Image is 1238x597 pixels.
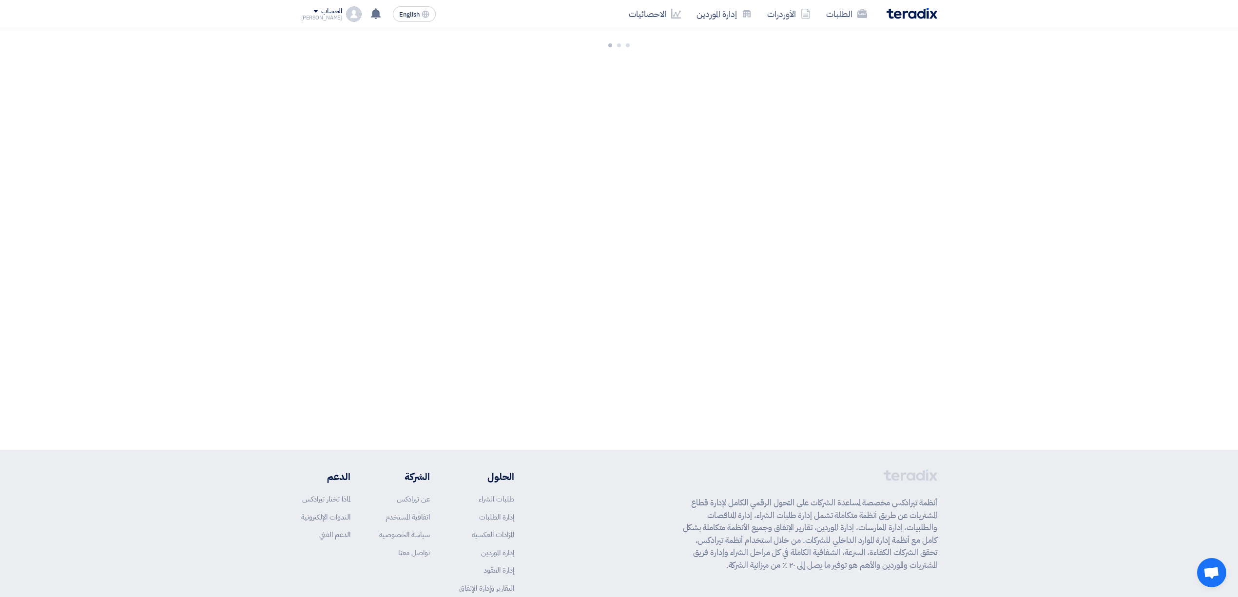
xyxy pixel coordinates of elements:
[1197,558,1226,587] div: Open chat
[301,469,350,484] li: الدعم
[379,469,430,484] li: الشركة
[479,512,514,522] a: إدارة الطلبات
[887,8,937,19] img: Teradix logo
[484,565,514,576] a: إدارة العقود
[397,494,430,504] a: عن تيرادكس
[386,512,430,522] a: اتفاقية المستخدم
[459,583,514,594] a: التقارير وإدارة الإنفاق
[481,547,514,558] a: إدارة الموردين
[346,6,362,22] img: profile_test.png
[379,529,430,540] a: سياسة الخصوصية
[398,547,430,558] a: تواصل معنا
[479,494,514,504] a: طلبات الشراء
[472,529,514,540] a: المزادات العكسية
[301,15,343,20] div: [PERSON_NAME]
[301,512,350,522] a: الندوات الإلكترونية
[302,494,350,504] a: لماذا تختار تيرادكس
[399,11,420,18] span: English
[319,529,350,540] a: الدعم الفني
[759,2,818,25] a: الأوردرات
[689,2,759,25] a: إدارة الموردين
[393,6,436,22] button: English
[621,2,689,25] a: الاحصائيات
[818,2,875,25] a: الطلبات
[683,497,937,571] p: أنظمة تيرادكس مخصصة لمساعدة الشركات على التحول الرقمي الكامل لإدارة قطاع المشتريات عن طريق أنظمة ...
[321,7,342,16] div: الحساب
[459,469,514,484] li: الحلول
